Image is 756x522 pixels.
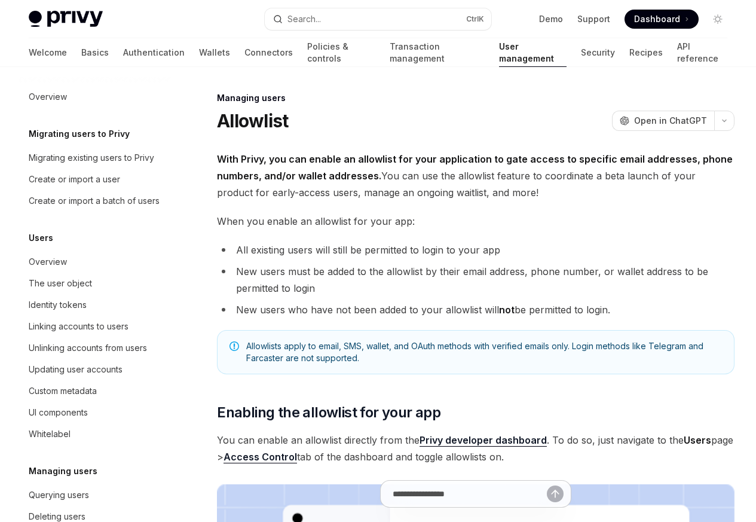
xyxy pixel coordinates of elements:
[244,38,293,67] a: Connectors
[708,10,727,29] button: Toggle dark mode
[29,90,67,104] div: Overview
[217,153,733,182] strong: With Privy, you can enable an allowlist for your application to gate access to specific email add...
[634,13,680,25] span: Dashboard
[29,11,103,28] img: light logo
[684,434,711,446] strong: Users
[19,316,172,337] a: Linking accounts to users
[217,301,734,318] li: New users who have not been added to your allowlist will be permitted to login.
[29,255,67,269] div: Overview
[390,38,484,67] a: Transaction management
[307,38,375,67] a: Policies & controls
[577,13,610,25] a: Support
[466,14,484,24] span: Ctrl K
[19,359,172,380] a: Updating user accounts
[246,340,722,364] span: Allowlists apply to email, SMS, wallet, and OAuth methods with verified emails only. Login method...
[19,190,172,212] a: Create or import a batch of users
[19,484,172,506] a: Querying users
[581,38,615,67] a: Security
[224,451,297,463] a: Access Control
[634,115,707,127] span: Open in ChatGPT
[29,341,147,355] div: Unlinking accounts from users
[217,432,734,465] span: You can enable an allowlist directly from the . To do so, just navigate to the page > tab of the ...
[29,151,154,165] div: Migrating existing users to Privy
[217,403,440,422] span: Enabling the allowlist for your app
[19,423,172,445] a: Whitelabel
[217,263,734,297] li: New users must be added to the allowlist by their email address, phone number, or wallet address ...
[29,194,160,208] div: Create or import a batch of users
[629,38,663,67] a: Recipes
[29,231,53,245] h5: Users
[547,486,564,502] button: Send message
[29,127,130,141] h5: Migrating users to Privy
[217,110,288,132] h1: Allowlist
[19,337,172,359] a: Unlinking accounts from users
[217,242,734,258] li: All existing users will still be permitted to login to your app
[287,12,321,26] div: Search...
[19,380,172,402] a: Custom metadata
[499,38,567,67] a: User management
[29,362,123,377] div: Updating user accounts
[81,38,109,67] a: Basics
[19,294,172,316] a: Identity tokens
[19,86,172,108] a: Overview
[19,147,172,169] a: Migrating existing users to Privy
[19,273,172,294] a: The user object
[19,169,172,190] a: Create or import a user
[19,402,172,423] a: UI components
[217,92,734,104] div: Managing users
[29,38,67,67] a: Welcome
[29,405,88,420] div: UI components
[612,111,714,131] button: Open in ChatGPT
[29,319,128,334] div: Linking accounts to users
[420,434,547,447] a: Privy developer dashboard
[677,38,727,67] a: API reference
[29,464,97,478] h5: Managing users
[29,488,89,502] div: Querying users
[19,251,172,273] a: Overview
[265,8,491,30] button: Open search
[123,38,185,67] a: Authentication
[499,304,515,316] strong: not
[199,38,230,67] a: Wallets
[625,10,699,29] a: Dashboard
[29,276,92,291] div: The user object
[393,481,547,507] input: Ask a question...
[29,172,120,187] div: Create or import a user
[29,298,87,312] div: Identity tokens
[539,13,563,25] a: Demo
[217,151,734,201] span: You can use the allowlist feature to coordinate a beta launch of your product for early-access us...
[29,427,71,441] div: Whitelabel
[29,384,97,398] div: Custom metadata
[217,213,734,230] span: When you enable an allowlist for your app:
[229,341,239,351] svg: Note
